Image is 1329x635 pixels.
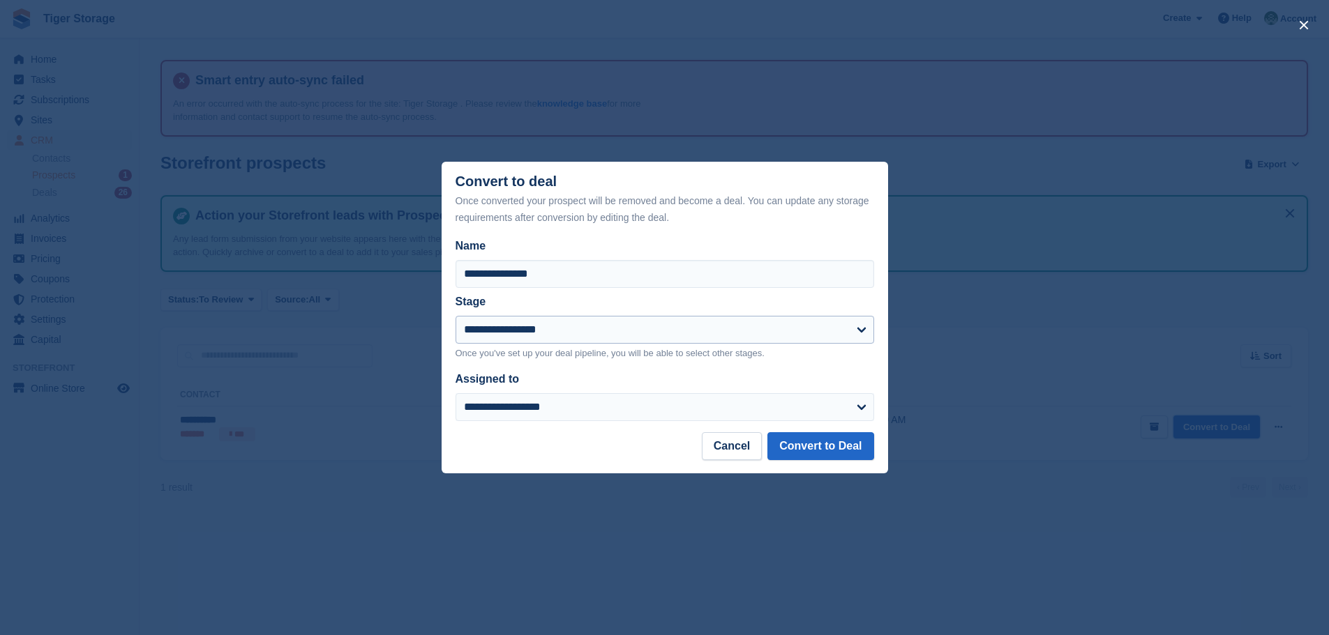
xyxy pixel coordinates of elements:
label: Assigned to [456,373,520,385]
p: Once you've set up your deal pipeline, you will be able to select other stages. [456,346,874,360]
label: Name [456,238,874,254]
button: Convert to Deal [767,432,873,460]
button: Cancel [702,432,762,460]
div: Convert to deal [456,174,874,226]
label: Stage [456,296,486,307]
button: close [1293,14,1315,36]
div: Once converted your prospect will be removed and become a deal. You can update any storage requir... [456,192,874,226]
